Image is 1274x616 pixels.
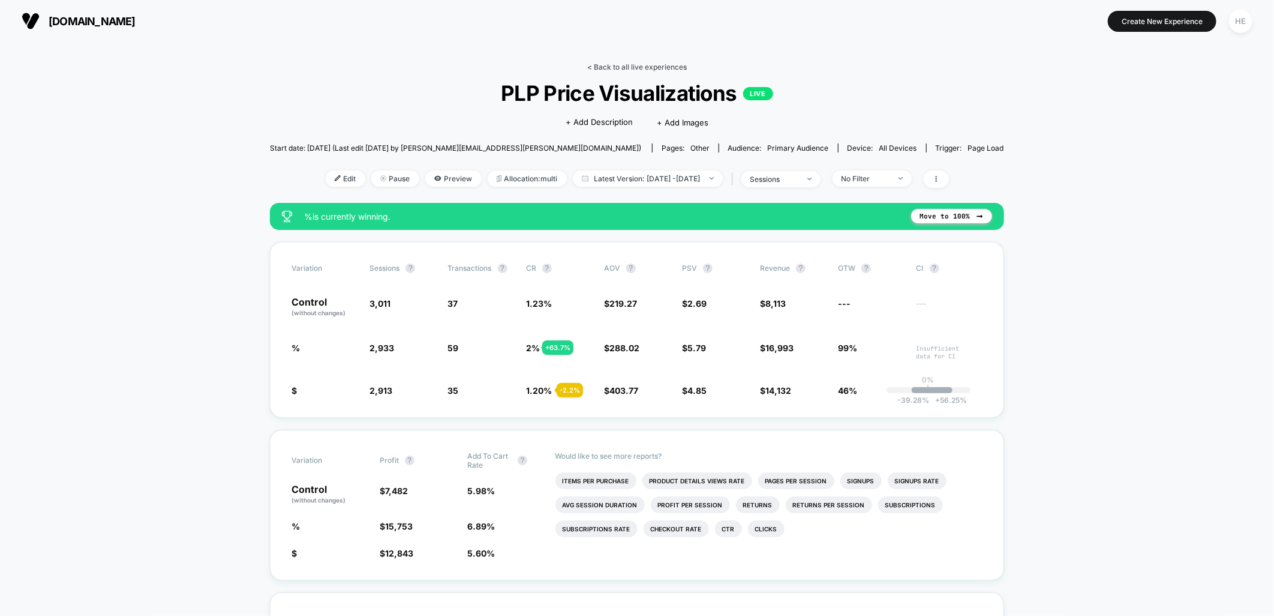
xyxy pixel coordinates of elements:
[899,177,903,180] img: end
[682,343,706,353] span: $
[604,298,637,309] span: $
[380,456,399,465] span: Profit
[292,297,357,318] p: Control
[555,473,636,489] li: Items Per Purchase
[888,473,947,489] li: Signups Rate
[935,396,940,405] span: +
[448,385,459,396] span: 35
[786,497,872,513] li: Returns Per Session
[897,396,929,405] span: -39.28 %
[292,521,300,531] span: %
[838,298,851,309] span: ---
[555,451,982,460] p: Would like to see more reports?
[879,143,917,152] span: all devices
[573,171,723,187] span: Latest Version: [DATE] - [DATE]
[682,298,707,309] span: $
[380,486,408,496] span: $
[526,298,552,309] span: 1.23 %
[682,264,697,273] span: PSV
[542,264,552,273] button: ?
[642,473,752,489] li: Product Details Views Rate
[750,175,798,184] div: sessions
[842,174,890,183] div: No Filter
[609,343,639,353] span: 288.02
[467,521,495,531] span: 6.89 %
[760,264,790,273] span: Revenue
[765,343,794,353] span: 16,993
[604,385,638,396] span: $
[911,209,992,223] button: Move to 100%
[838,343,857,353] span: 99%
[710,177,714,180] img: end
[18,11,139,31] button: [DOMAIN_NAME]
[526,343,540,353] span: 2 %
[760,298,786,309] span: $
[968,143,1004,152] span: Page Load
[467,486,495,496] span: 5.98 %
[498,264,507,273] button: ?
[748,521,785,537] li: Clicks
[587,62,687,71] a: < Back to all live experiences
[49,15,136,28] span: [DOMAIN_NAME]
[687,343,706,353] span: 5.79
[687,385,707,396] span: 4.85
[371,171,419,187] span: Pause
[448,343,459,353] span: 59
[768,143,829,152] span: Primary Audience
[929,396,967,405] span: 56.25 %
[609,298,637,309] span: 219.27
[526,385,552,396] span: 1.20 %
[380,175,386,181] img: end
[282,211,292,222] img: success_star
[609,385,638,396] span: 403.77
[838,385,857,396] span: 46%
[405,456,414,465] button: ?
[765,298,786,309] span: 8,113
[369,385,392,396] span: 2,913
[292,451,357,470] span: Variation
[930,264,939,273] button: ?
[1225,9,1256,34] button: HE
[497,175,501,182] img: rebalance
[644,521,709,537] li: Checkout Rate
[604,264,620,273] span: AOV
[838,143,926,152] span: Device:
[604,343,639,353] span: $
[807,178,812,180] img: end
[326,171,365,187] span: Edit
[555,521,638,537] li: Subscriptions Rate
[518,456,527,465] button: ?
[467,451,512,470] span: Add To Cart Rate
[1108,11,1216,32] button: Create New Experience
[369,343,394,353] span: 2,933
[728,143,829,152] div: Audience:
[687,298,707,309] span: 2.69
[703,264,713,273] button: ?
[760,385,791,396] span: $
[380,521,413,531] span: $
[838,264,904,273] span: OTW
[690,143,710,152] span: other
[662,143,710,152] div: Pages:
[292,309,345,316] span: (without changes)
[555,497,645,513] li: Avg Session Duration
[1229,10,1252,33] div: HE
[682,385,707,396] span: $
[557,383,583,397] div: - 2.2 %
[917,264,982,273] span: CI
[758,473,834,489] li: Pages Per Session
[651,497,730,513] li: Profit Per Session
[369,298,390,309] span: 3,011
[542,340,573,355] div: + 63.7 %
[448,298,458,309] span: 37
[292,548,297,558] span: $
[917,300,982,318] span: ---
[304,211,899,222] span: % is currently winning.
[796,264,806,273] button: ?
[566,116,633,128] span: + Add Description
[840,473,882,489] li: Signups
[861,264,871,273] button: ?
[385,486,408,496] span: 7,482
[369,264,399,273] span: Sessions
[270,143,641,152] span: Start date: [DATE] (Last edit [DATE] by [PERSON_NAME][EMAIL_ADDRESS][PERSON_NAME][DOMAIN_NAME])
